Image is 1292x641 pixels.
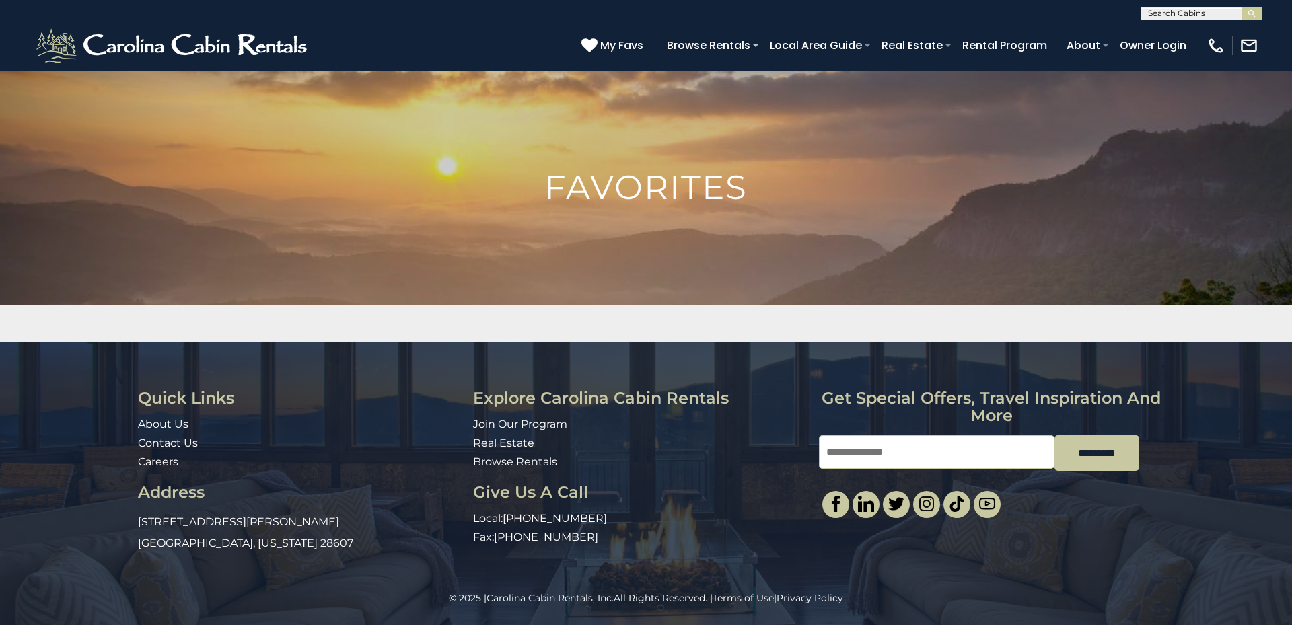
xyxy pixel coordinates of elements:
[949,496,965,512] img: tiktok.svg
[138,511,463,554] p: [STREET_ADDRESS][PERSON_NAME] [GEOGRAPHIC_DATA], [US_STATE] 28607
[473,437,534,449] a: Real Estate
[828,496,844,512] img: facebook-single.svg
[473,389,808,407] h3: Explore Carolina Cabin Rentals
[819,389,1164,425] h3: Get special offers, travel inspiration and more
[660,34,757,57] a: Browse Rentals
[956,34,1054,57] a: Rental Program
[777,592,843,604] a: Privacy Policy
[494,531,598,543] a: [PHONE_NUMBER]
[1060,34,1107,57] a: About
[503,512,607,525] a: [PHONE_NUMBER]
[30,591,1262,605] p: All Rights Reserved. | |
[473,530,808,545] p: Fax:
[1207,36,1225,55] img: phone-regular-white.png
[1113,34,1193,57] a: Owner Login
[888,496,904,512] img: twitter-single.svg
[138,455,178,468] a: Careers
[138,484,463,501] h3: Address
[858,496,874,512] img: linkedin-single.svg
[713,592,774,604] a: Terms of Use
[875,34,949,57] a: Real Estate
[138,389,463,407] h3: Quick Links
[1240,36,1258,55] img: mail-regular-white.png
[473,418,567,430] a: Join Our Program
[487,592,614,604] a: Carolina Cabin Rentals, Inc.
[581,37,647,54] a: My Favs
[138,418,188,430] a: About Us
[919,496,935,512] img: instagram-single.svg
[473,455,557,468] a: Browse Rentals
[449,592,614,604] span: © 2025 |
[763,34,869,57] a: Local Area Guide
[473,484,808,501] h3: Give Us A Call
[138,437,198,449] a: Contact Us
[34,26,313,66] img: White-1-2.png
[473,511,808,527] p: Local:
[600,37,643,54] span: My Favs
[979,496,995,512] img: youtube-light.svg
